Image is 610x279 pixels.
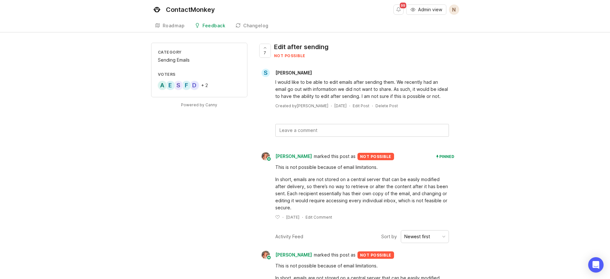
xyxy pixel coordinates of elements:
span: Pinned [439,154,454,159]
div: D [189,80,200,91]
span: [PERSON_NAME] [275,251,312,258]
div: not possible [357,251,394,259]
div: Feedback [202,23,225,28]
div: F [181,80,192,91]
div: · [302,214,303,220]
span: [PERSON_NAME] [275,153,312,160]
div: Category [158,49,241,55]
div: ContactMonkey [166,6,215,13]
button: Notifications [393,4,404,15]
div: Voters [158,72,241,77]
div: not possible [357,153,394,160]
div: This is not possible because of email limitations. [275,164,449,171]
div: Edit Post [353,103,369,109]
span: marked this post as [314,251,356,258]
img: member badge [266,157,271,161]
div: E [165,80,176,91]
div: · [282,214,283,220]
time: [DATE] [334,103,347,108]
div: Delete Post [375,103,398,109]
a: Bronwen W[PERSON_NAME] [258,251,314,259]
div: S [173,80,184,91]
div: Newest first [404,233,430,240]
img: member badge [266,255,271,260]
div: Roadmap [163,23,185,28]
div: Sending Emails [158,57,241,64]
time: [DATE] [286,215,299,220]
div: Edit after sending [274,42,329,51]
a: Roadmap [151,19,189,32]
a: [DATE] [334,103,347,109]
div: A [157,80,168,91]
img: Bronwen W [259,251,272,259]
div: Created by [PERSON_NAME] [275,103,328,109]
div: · [349,103,350,109]
a: Changelog [232,19,272,32]
span: 99 [400,3,406,8]
div: · [372,103,373,109]
div: Changelog [243,23,269,28]
span: Sort by [381,233,397,240]
a: Bronwen W[PERSON_NAME] [258,152,314,161]
a: S[PERSON_NAME] [258,69,317,77]
div: · [331,103,332,109]
button: N [449,4,459,15]
div: + 2 [201,83,208,88]
span: Admin view [418,6,442,13]
a: Feedback [191,19,229,32]
button: Admin view [406,4,446,15]
div: This is not possible because of email limitations. [275,262,449,269]
div: In short, emails are not stored on a central server that can be easily modified after delivery, s... [275,176,449,211]
span: [PERSON_NAME] [275,70,312,75]
span: marked this post as [314,153,356,160]
span: 7 [264,50,266,56]
img: Bronwen W [259,152,272,161]
div: Open Intercom Messenger [588,257,604,273]
button: 7 [259,44,271,58]
img: ContactMonkey logo [151,4,163,15]
div: I would like to be able to edit emails after sending them. We recently had an email go out with i... [275,79,449,100]
div: Edit Comment [305,214,332,220]
div: Activity Feed [275,233,303,240]
span: N [452,6,456,13]
div: S [262,69,270,77]
div: not possible [274,53,329,58]
a: Powered by Canny [180,101,218,109]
